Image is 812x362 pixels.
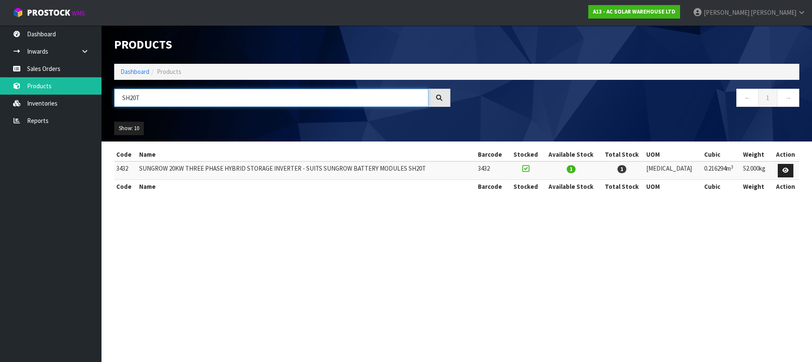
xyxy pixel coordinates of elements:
[702,161,741,180] td: 0.216294m
[702,148,741,161] th: Cubic
[741,161,772,180] td: 52.000kg
[137,161,476,180] td: SUNGROW 20KW THREE PHASE HYBRID STORAGE INVERTER - SUITS SUNGROW BATTERY MODULES SH20T
[600,180,644,193] th: Total Stock
[27,7,70,18] span: ProStock
[114,122,144,135] button: Show: 10
[543,180,600,193] th: Available Stock
[476,148,509,161] th: Barcode
[644,161,702,180] td: [MEDICAL_DATA]
[476,180,509,193] th: Barcode
[741,180,772,193] th: Weight
[476,161,509,180] td: 3432
[567,165,576,173] span: 1
[751,8,796,16] span: [PERSON_NAME]
[702,180,741,193] th: Cubic
[777,89,799,107] a: →
[593,8,675,15] strong: A13 - AC SOLAR WAREHOUSE LTD
[644,180,702,193] th: UOM
[617,165,626,173] span: 1
[509,148,543,161] th: Stocked
[772,148,799,161] th: Action
[731,164,733,170] sup: 3
[509,180,543,193] th: Stocked
[114,180,137,193] th: Code
[704,8,749,16] span: [PERSON_NAME]
[157,68,181,76] span: Products
[600,148,644,161] th: Total Stock
[137,180,476,193] th: Name
[644,148,702,161] th: UOM
[736,89,759,107] a: ←
[772,180,799,193] th: Action
[137,148,476,161] th: Name
[543,148,600,161] th: Available Stock
[463,89,799,109] nav: Page navigation
[114,161,137,180] td: 3432
[114,38,450,51] h1: Products
[13,7,23,18] img: cube-alt.png
[114,89,428,107] input: Search products
[121,68,149,76] a: Dashboard
[741,148,772,161] th: Weight
[758,89,777,107] a: 1
[72,9,85,17] small: WMS
[114,148,137,161] th: Code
